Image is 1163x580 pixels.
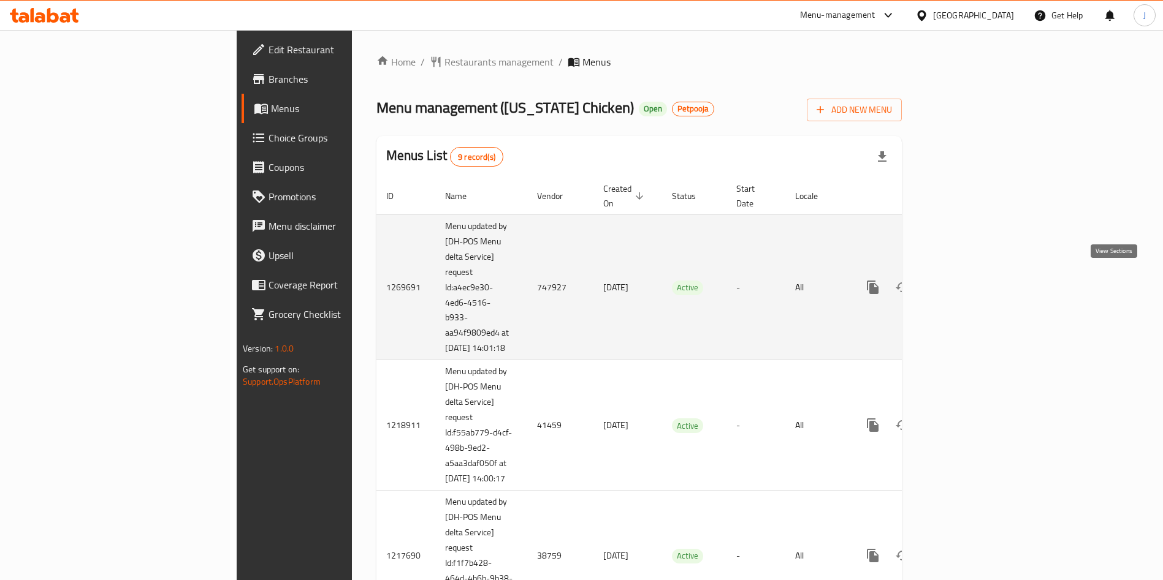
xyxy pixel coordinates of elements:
td: Menu updated by [DH-POS Menu delta Service] request Id:f55ab779-d4cf-498b-9ed2-a5aa3daf050f at [D... [435,360,527,491]
span: Menus [582,55,611,69]
a: Grocery Checklist [242,299,431,329]
span: Petpooja [673,104,714,114]
span: Vendor [537,189,579,203]
nav: breadcrumb [376,55,902,69]
button: Add New Menu [807,99,902,121]
h2: Menus List [386,146,503,167]
button: Change Status [888,541,917,570]
div: [GEOGRAPHIC_DATA] [933,9,1014,22]
a: Menu disclaimer [242,211,431,241]
span: Version: [243,341,273,356]
td: - [726,214,785,360]
button: more [858,410,888,440]
span: Active [672,419,703,433]
td: Menu updated by [DH-POS Menu delta Service] request Id:a4ec9e30-4ed6-4516-b933-aa94f9809ed4 at [D... [435,214,527,360]
span: Open [639,104,667,114]
div: Open [639,102,667,116]
span: [DATE] [603,417,628,433]
span: Get support on: [243,361,299,377]
td: 747927 [527,214,593,360]
td: All [785,360,848,491]
span: Choice Groups [269,130,421,145]
span: Locale [795,189,834,203]
th: Actions [848,178,986,215]
a: Restaurants management [430,55,554,69]
span: Edit Restaurant [269,42,421,57]
span: 1.0.0 [275,341,294,356]
div: Total records count [450,147,503,167]
td: 41459 [527,360,593,491]
span: Coupons [269,160,421,175]
a: Coupons [242,153,431,182]
span: ID [386,189,410,203]
button: Change Status [888,273,917,302]
a: Choice Groups [242,123,431,153]
span: Upsell [269,248,421,263]
a: Edit Restaurant [242,35,431,64]
span: Start Date [736,181,771,211]
span: Active [672,549,703,563]
button: Change Status [888,410,917,440]
span: Promotions [269,189,421,204]
span: Menus [271,101,421,116]
a: Promotions [242,182,431,211]
a: Menus [242,94,431,123]
span: [DATE] [603,548,628,563]
button: more [858,273,888,302]
span: Coverage Report [269,277,421,292]
span: [DATE] [603,279,628,295]
span: Menu management ( [US_STATE] Chicken ) [376,94,634,121]
span: Created On [603,181,647,211]
a: Upsell [242,241,431,270]
div: Menu-management [800,8,875,23]
td: All [785,214,848,360]
span: 9 record(s) [451,151,503,163]
a: Coverage Report [242,270,431,299]
span: Add New Menu [817,102,892,118]
span: J [1143,9,1146,22]
span: Branches [269,72,421,86]
span: Grocery Checklist [269,307,421,322]
button: more [858,541,888,570]
span: Menu disclaimer [269,219,421,233]
a: Support.OpsPlatform [243,374,321,390]
li: / [559,55,563,69]
span: Status [672,189,712,203]
span: Restaurants management [444,55,554,69]
a: Branches [242,64,431,94]
div: Active [672,549,703,563]
td: - [726,360,785,491]
span: Name [445,189,482,203]
div: Export file [867,142,897,171]
span: Active [672,281,703,295]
